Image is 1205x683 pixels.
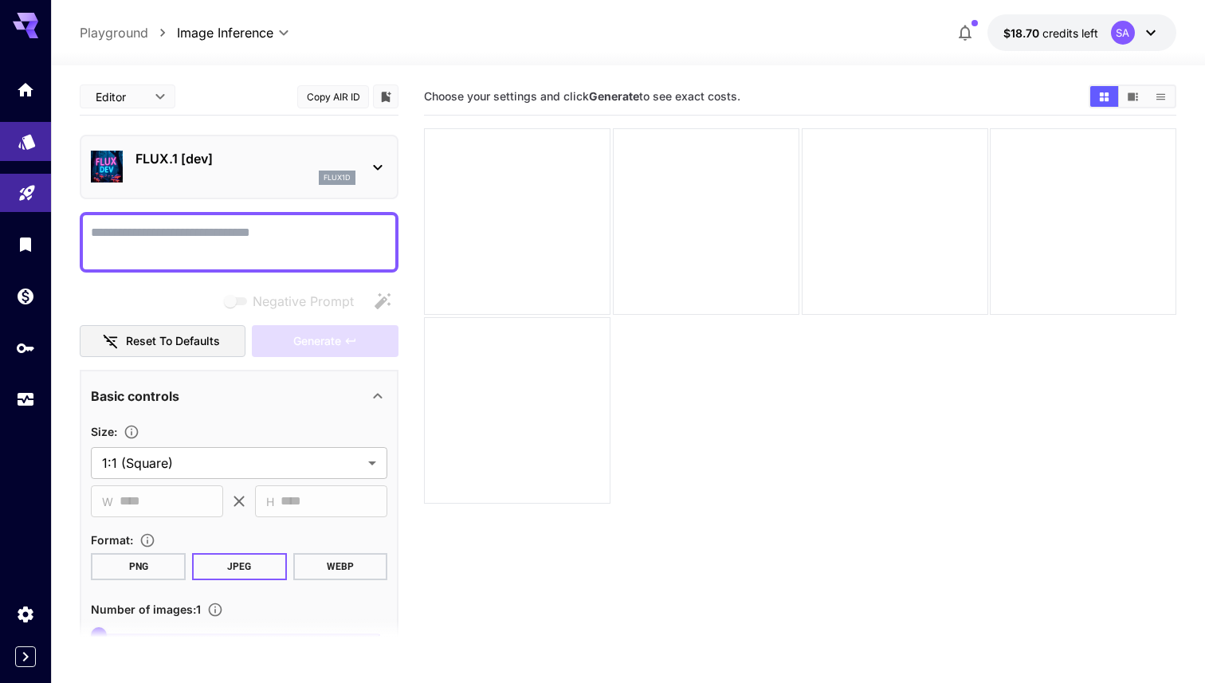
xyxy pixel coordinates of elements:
[91,143,387,191] div: FLUX.1 [dev]flux1d
[192,553,287,580] button: JPEG
[133,532,162,548] button: Choose the file format for the output image.
[297,85,369,108] button: Copy AIR ID
[91,377,387,415] div: Basic controls
[91,553,186,580] button: PNG
[80,23,148,42] a: Playground
[117,424,146,440] button: Adjust the dimensions of the generated image by specifying its width and height in pixels, or sel...
[589,89,639,103] b: Generate
[102,453,362,473] span: 1:1 (Square)
[324,172,351,183] p: flux1d
[177,23,273,42] span: Image Inference
[80,325,245,358] button: Reset to defaults
[96,88,145,105] span: Editor
[1089,84,1176,108] div: Show images in grid viewShow images in video viewShow images in list view
[91,387,179,406] p: Basic controls
[16,604,35,624] div: Settings
[16,80,35,100] div: Home
[16,390,35,410] div: Usage
[16,338,35,358] div: API Keys
[1003,26,1042,40] span: $18.70
[16,234,35,254] div: Library
[1147,86,1175,107] button: Show images in list view
[135,149,355,168] p: FLUX.1 [dev]
[1003,25,1098,41] div: $18.69885
[1111,21,1135,45] div: SA
[16,286,35,306] div: Wallet
[201,602,230,618] button: Specify how many images to generate in a single request. Each image generation will be charged se...
[424,89,740,103] span: Choose your settings and click to see exact costs.
[15,646,36,667] button: Expand sidebar
[102,493,113,511] span: W
[1090,86,1118,107] button: Show images in grid view
[221,291,367,311] span: Negative prompts are not compatible with the selected model.
[253,292,354,311] span: Negative Prompt
[18,178,37,198] div: Playground
[293,553,388,580] button: WEBP
[91,603,201,616] span: Number of images : 1
[91,425,117,438] span: Size :
[80,23,177,42] nav: breadcrumb
[987,14,1176,51] button: $18.69885SA
[379,87,393,106] button: Add to library
[91,533,133,547] span: Format :
[1042,26,1098,40] span: credits left
[18,127,37,147] div: Models
[1119,86,1147,107] button: Show images in video view
[266,493,274,511] span: H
